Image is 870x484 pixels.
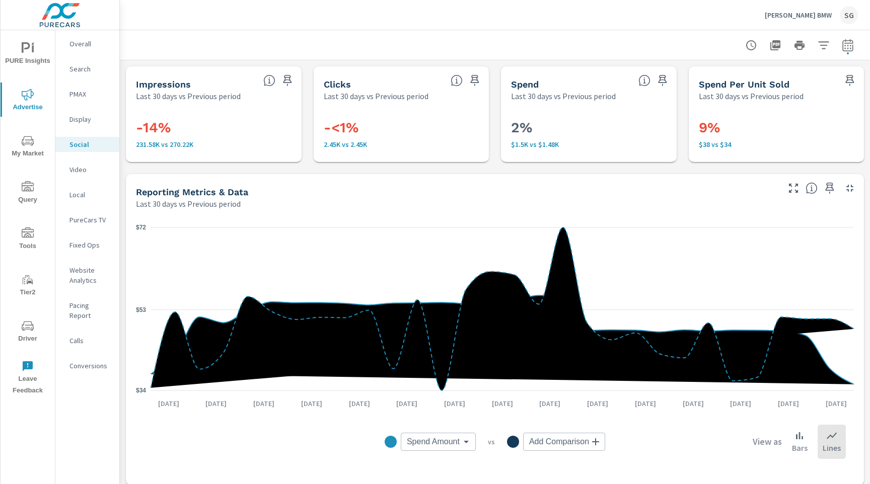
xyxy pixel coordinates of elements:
[822,180,838,196] span: Save this to your personalized report
[655,72,671,89] span: Save this to your personalized report
[151,398,186,409] p: [DATE]
[69,64,111,74] p: Search
[55,61,119,76] div: Search
[511,79,539,90] h5: Spend
[838,35,858,55] button: Select Date Range
[1,30,55,400] div: nav menu
[69,240,111,250] p: Fixed Ops
[699,140,854,148] p: $38 vs $34
[4,135,52,159] span: My Market
[55,36,119,51] div: Overall
[136,306,146,313] text: $53
[69,265,111,285] p: Website Analytics
[55,358,119,373] div: Conversions
[246,398,281,409] p: [DATE]
[532,398,567,409] p: [DATE]
[279,72,296,89] span: Save this to your personalized report
[753,437,782,447] h6: View as
[765,11,832,20] p: [PERSON_NAME] BMW
[324,90,428,102] p: Last 30 days vs Previous period
[69,165,111,175] p: Video
[55,237,119,253] div: Fixed Ops
[437,398,472,409] p: [DATE]
[324,119,479,136] h3: -<1%
[511,119,667,136] h3: 2%
[529,437,589,447] span: Add Comparison
[198,398,234,409] p: [DATE]
[840,6,858,24] div: SG
[806,182,818,194] span: Understand Social data over time and see how metrics compare to each other.
[699,119,854,136] h3: 9%
[628,398,663,409] p: [DATE]
[69,139,111,149] p: Social
[511,90,616,102] p: Last 30 days vs Previous period
[55,298,119,323] div: Pacing Report
[789,35,810,55] button: Print Report
[4,42,52,67] span: PURE Insights
[55,112,119,127] div: Display
[819,398,854,409] p: [DATE]
[136,79,191,90] h5: Impressions
[69,114,111,124] p: Display
[771,398,806,409] p: [DATE]
[55,137,119,152] div: Social
[4,181,52,206] span: Query
[401,433,476,451] div: Spend Amount
[765,35,785,55] button: "Export Report to PDF"
[55,333,119,348] div: Calls
[580,398,615,409] p: [DATE]
[342,398,377,409] p: [DATE]
[699,79,789,90] h5: Spend Per Unit Sold
[136,140,292,148] p: 231,580 vs 270,221
[55,162,119,177] div: Video
[451,74,463,87] span: The number of times an ad was clicked by a consumer.
[523,433,605,451] div: Add Comparison
[69,361,111,371] p: Conversions
[407,437,460,447] span: Spend Amount
[69,190,111,200] p: Local
[136,119,292,136] h3: -14%
[324,140,479,148] p: 2,445 vs 2,449
[4,89,52,113] span: Advertise
[294,398,329,409] p: [DATE]
[4,227,52,252] span: Tools
[55,187,119,202] div: Local
[136,90,241,102] p: Last 30 days vs Previous period
[69,39,111,49] p: Overall
[785,180,802,196] button: Make Fullscreen
[136,187,248,197] h5: Reporting Metrics & Data
[638,74,650,87] span: The amount of money spent on advertising during the period.
[723,398,758,409] p: [DATE]
[676,398,711,409] p: [DATE]
[814,35,834,55] button: Apply Filters
[69,215,111,225] p: PureCars TV
[389,398,424,409] p: [DATE]
[4,360,52,396] span: Leave Feedback
[55,212,119,227] div: PureCars TV
[136,198,241,210] p: Last 30 days vs Previous period
[136,224,146,231] text: $72
[69,336,111,346] p: Calls
[467,72,483,89] span: Save this to your personalized report
[792,442,808,454] p: Bars
[136,387,146,394] text: $34
[476,437,507,446] p: vs
[69,89,111,99] p: PMAX
[324,79,351,90] h5: Clicks
[55,87,119,102] div: PMAX
[485,398,520,409] p: [DATE]
[842,180,858,196] button: Minimize Widget
[842,72,858,89] span: Save this to your personalized report
[263,74,275,87] span: The number of times an ad was shown on your behalf.
[69,300,111,320] p: Pacing Report
[511,140,667,148] p: $1,502 vs $1,476
[55,263,119,288] div: Website Analytics
[4,274,52,298] span: Tier2
[823,442,841,454] p: Lines
[699,90,804,102] p: Last 30 days vs Previous period
[4,320,52,345] span: Driver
